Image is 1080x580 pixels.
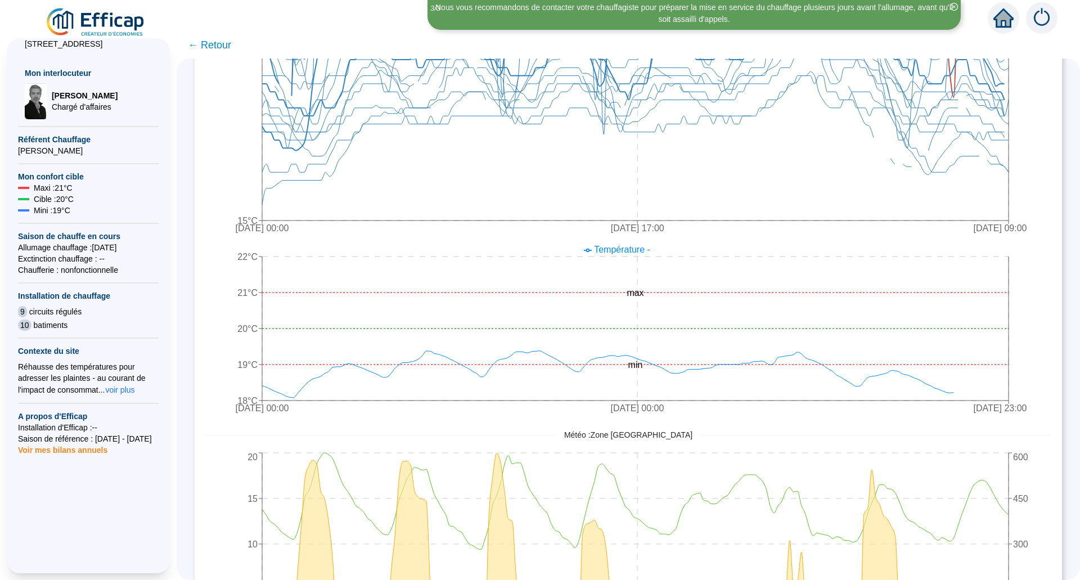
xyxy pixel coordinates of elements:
span: Météo : Zone [GEOGRAPHIC_DATA] [556,429,700,441]
span: Installation de chauffage [18,290,159,302]
button: voir plus [105,384,135,396]
span: A propos d'Efficap [18,411,159,422]
tspan: 10 [247,539,258,549]
i: 3 / 3 [430,4,440,12]
span: Mon interlocuteur [25,68,152,79]
span: Exctinction chauffage : -- [18,253,159,264]
tspan: 22°C [237,252,258,262]
span: ← Retour [188,37,231,53]
span: [PERSON_NAME] [52,90,118,101]
tspan: 20°C [237,324,258,334]
tspan: [DATE] 00:00 [236,403,289,413]
span: Référent Chauffage [18,134,159,145]
tspan: 15 [247,494,258,503]
tspan: [DATE] 23:00 [974,403,1027,413]
tspan: [DATE] 00:00 [611,403,664,413]
span: voir plus [105,384,134,395]
span: circuits régulés [29,306,82,317]
tspan: [DATE] 17:00 [611,223,664,233]
span: [STREET_ADDRESS] [25,38,152,50]
span: Allumage chauffage : [DATE] [18,242,159,253]
tspan: 18°C [237,396,258,406]
span: 9 [18,306,27,317]
tspan: max [627,288,643,298]
span: Installation d'Efficap : -- [18,422,159,433]
tspan: [DATE] 00:00 [236,223,289,233]
tspan: [DATE] 09:00 [974,223,1027,233]
span: batiments [34,320,68,331]
span: Chaufferie : non fonctionnelle [18,264,159,276]
span: Saison de référence : [DATE] - [DATE] [18,433,159,444]
span: Mini : 19 °C [34,205,70,216]
tspan: 450 [1013,494,1028,503]
tspan: min [628,360,643,370]
img: efficap energie logo [45,7,147,38]
div: Réhausse des températures pour adresser les plaintes - au courant de l'impact de consommat... [18,361,159,396]
span: Mon confort cible [18,171,159,182]
span: Maxi : 21 °C [34,182,73,194]
tspan: 19°C [237,360,258,370]
img: Chargé d'affaires [25,83,47,119]
div: Nous vous recommandons de contacter votre chauffagiste pour préparer la mise en service du chauff... [429,2,959,25]
span: 10 [18,320,31,331]
tspan: 21°C [237,288,258,298]
span: Température - [594,245,650,254]
span: Chargé d'affaires [52,101,118,113]
tspan: 20 [247,452,258,462]
tspan: 15°C [237,216,258,226]
span: close-circle [950,3,958,11]
span: Voir mes bilans annuels [18,439,107,455]
span: Contexte du site [18,345,159,357]
span: home [993,8,1014,28]
img: alerts [1026,2,1057,34]
tspan: 300 [1013,539,1028,549]
span: [PERSON_NAME] [18,145,159,156]
span: Saison de chauffe en cours [18,231,159,242]
span: Cible : 20 °C [34,194,74,205]
tspan: 600 [1013,452,1028,462]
